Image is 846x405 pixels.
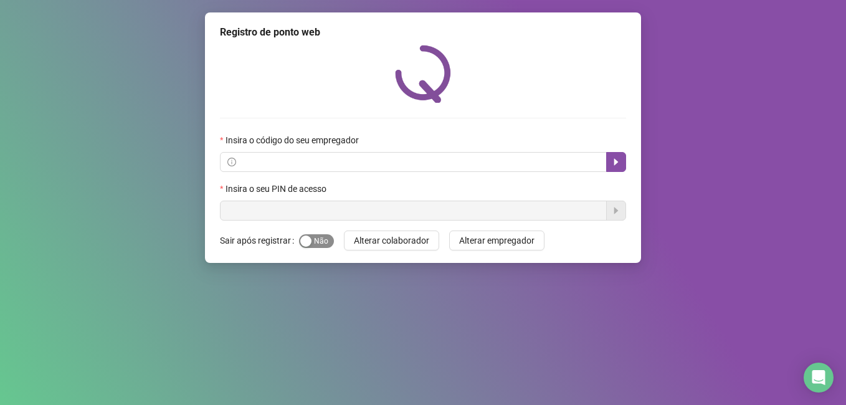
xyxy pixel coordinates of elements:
span: Alterar colaborador [354,234,429,247]
img: QRPoint [395,45,451,103]
label: Sair após registrar [220,231,299,250]
div: Open Intercom Messenger [804,363,834,393]
label: Insira o seu PIN de acesso [220,182,335,196]
span: Alterar empregador [459,234,535,247]
div: Registro de ponto web [220,25,626,40]
button: Alterar colaborador [344,231,439,250]
label: Insira o código do seu empregador [220,133,367,147]
span: caret-right [611,157,621,167]
span: info-circle [227,158,236,166]
button: Alterar empregador [449,231,544,250]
